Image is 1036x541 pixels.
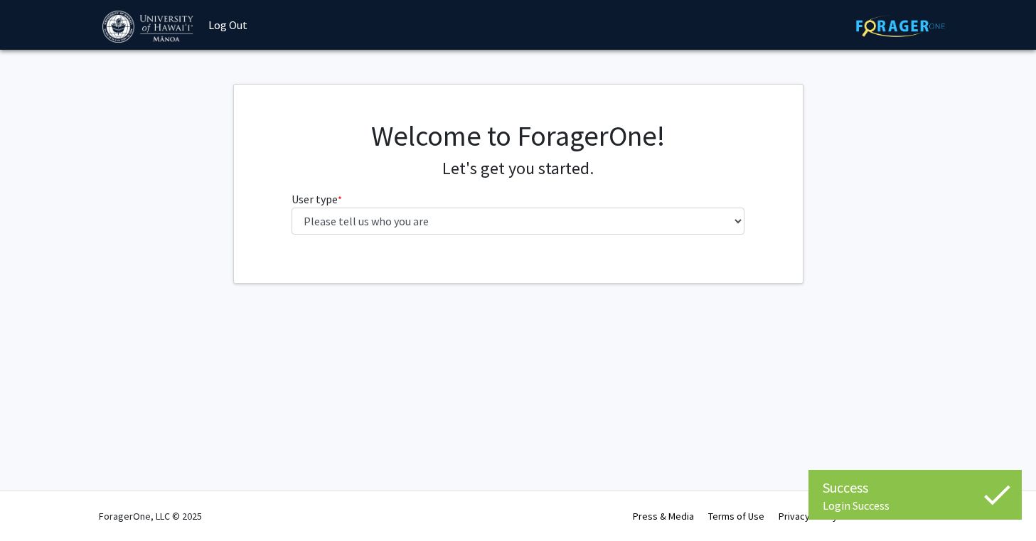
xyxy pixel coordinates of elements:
img: University of Hawaiʻi at Mānoa Logo [102,11,196,43]
a: Terms of Use [708,510,764,523]
a: Privacy Policy [779,510,838,523]
a: Press & Media [633,510,694,523]
iframe: Chat [11,477,60,530]
div: Login Success [823,498,1008,513]
div: Success [823,477,1008,498]
h4: Let's get you started. [292,159,744,179]
h1: Welcome to ForagerOne! [292,119,744,153]
div: ForagerOne, LLC © 2025 [99,491,202,541]
label: User type [292,191,342,208]
img: ForagerOne Logo [856,15,945,37]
